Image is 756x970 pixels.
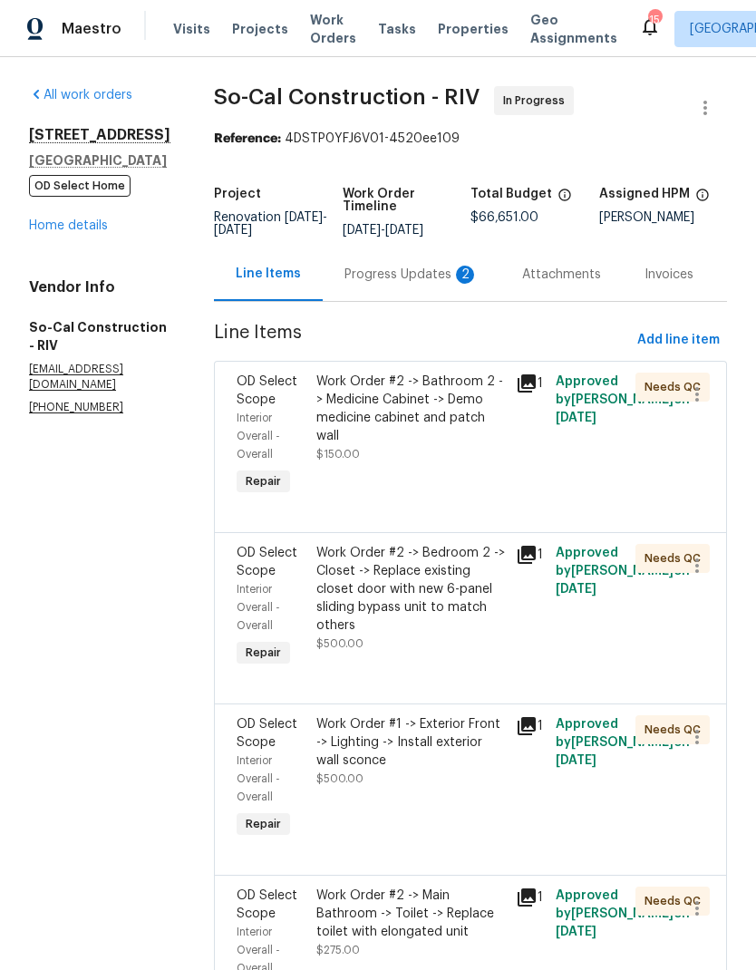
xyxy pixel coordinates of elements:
[214,86,480,108] span: So-Cal Construction - RIV
[438,20,509,38] span: Properties
[503,92,572,110] span: In Progress
[378,23,416,35] span: Tasks
[556,889,690,938] span: Approved by [PERSON_NAME] on
[599,211,728,224] div: [PERSON_NAME]
[648,11,661,29] div: 15
[516,887,545,908] div: 1
[556,754,596,767] span: [DATE]
[456,266,474,284] div: 2
[530,11,617,47] span: Geo Assignments
[236,265,301,283] div: Line Items
[343,188,471,213] h5: Work Order Timeline
[237,412,280,460] span: Interior Overall - Overall
[470,188,552,200] h5: Total Budget
[285,211,323,224] span: [DATE]
[645,549,708,567] span: Needs QC
[556,412,596,424] span: [DATE]
[238,815,288,833] span: Repair
[232,20,288,38] span: Projects
[29,318,170,354] h5: So-Cal Construction - RIV
[516,715,545,737] div: 1
[214,132,281,145] b: Reference:
[316,373,505,445] div: Work Order #2 -> Bathroom 2 -> Medicine Cabinet -> Demo medicine cabinet and patch wall
[237,375,297,406] span: OD Select Scope
[645,378,708,396] span: Needs QC
[556,547,690,596] span: Approved by [PERSON_NAME] on
[637,329,720,352] span: Add line item
[316,887,505,941] div: Work Order #2 -> Main Bathroom -> Toilet -> Replace toilet with elongated unit
[470,211,538,224] span: $66,651.00
[343,224,423,237] span: -
[316,715,505,770] div: Work Order #1 -> Exterior Front -> Lighting -> Install exterior wall sconce
[385,224,423,237] span: [DATE]
[316,773,363,784] span: $500.00
[316,945,360,955] span: $275.00
[556,583,596,596] span: [DATE]
[237,584,280,631] span: Interior Overall - Overall
[237,718,297,749] span: OD Select Scope
[645,266,693,284] div: Invoices
[237,889,297,920] span: OD Select Scope
[557,188,572,211] span: The total cost of line items that have been proposed by Opendoor. This sum includes line items th...
[630,324,727,357] button: Add line item
[214,130,727,148] div: 4DSTP0YFJ6V01-4520ee109
[29,89,132,102] a: All work orders
[316,544,505,635] div: Work Order #2 -> Bedroom 2 -> Closet -> Replace existing closet door with new 6-panel sliding byp...
[237,755,280,802] span: Interior Overall - Overall
[310,11,356,47] span: Work Orders
[343,224,381,237] span: [DATE]
[695,188,710,211] span: The hpm assigned to this work order.
[645,721,708,739] span: Needs QC
[29,175,131,197] span: OD Select Home
[29,278,170,296] h4: Vendor Info
[214,188,261,200] h5: Project
[214,211,327,237] span: -
[556,718,690,767] span: Approved by [PERSON_NAME] on
[556,375,690,424] span: Approved by [PERSON_NAME] on
[522,266,601,284] div: Attachments
[214,211,327,237] span: Renovation
[344,266,479,284] div: Progress Updates
[556,926,596,938] span: [DATE]
[516,544,545,566] div: 1
[62,20,121,38] span: Maestro
[237,547,297,577] span: OD Select Scope
[645,892,708,910] span: Needs QC
[599,188,690,200] h5: Assigned HPM
[238,472,288,490] span: Repair
[316,638,363,649] span: $500.00
[238,644,288,662] span: Repair
[214,224,252,237] span: [DATE]
[214,324,630,357] span: Line Items
[516,373,545,394] div: 1
[316,449,360,460] span: $150.00
[173,20,210,38] span: Visits
[29,219,108,232] a: Home details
